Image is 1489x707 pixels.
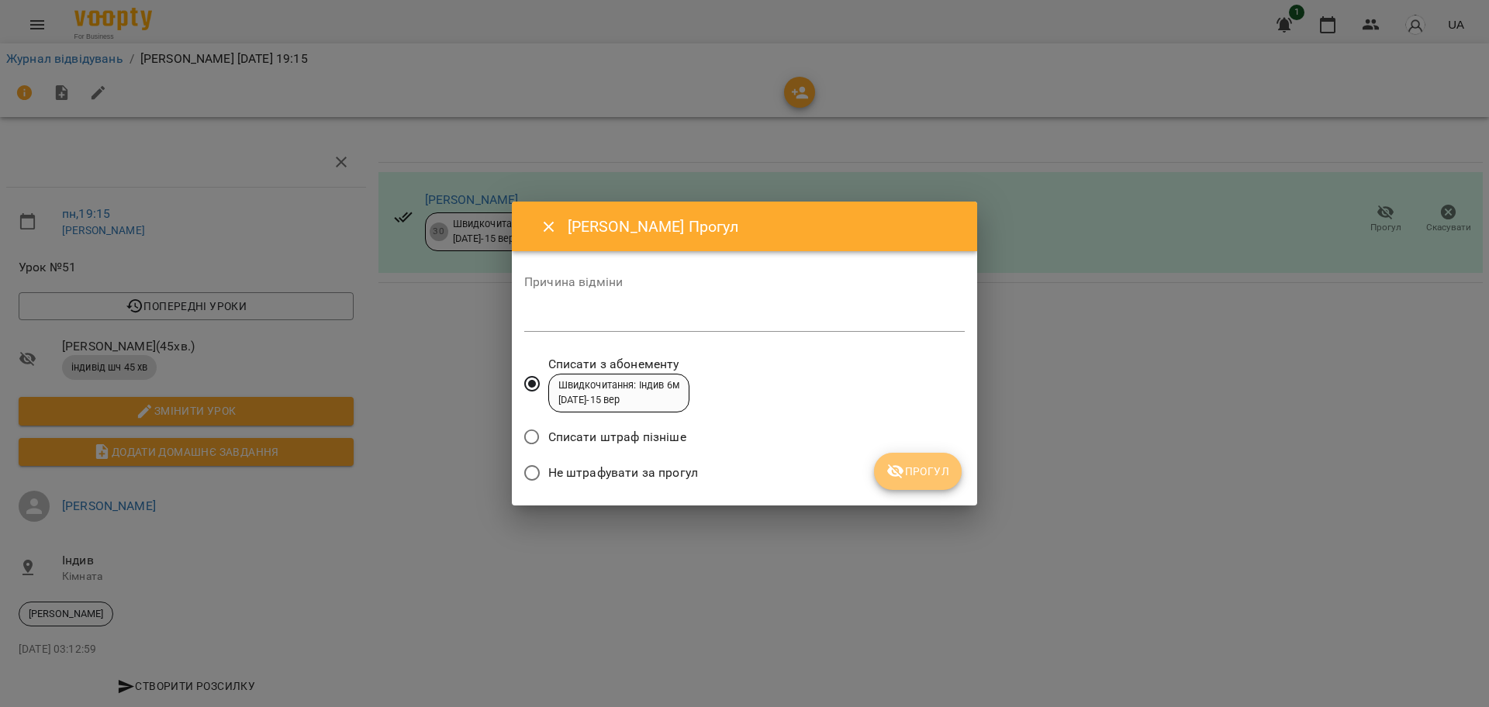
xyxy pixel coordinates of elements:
div: Швидкочитання: Індив 6м [DATE] - 15 вер [558,378,679,407]
button: Close [530,209,568,246]
span: Списати штраф пізніше [548,428,686,447]
button: Прогул [874,453,962,490]
label: Причина відміни [524,276,965,288]
span: Списати з абонементу [548,355,689,374]
span: Прогул [886,462,949,481]
span: Не штрафувати за прогул [548,464,698,482]
h6: [PERSON_NAME] Прогул [568,215,959,239]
